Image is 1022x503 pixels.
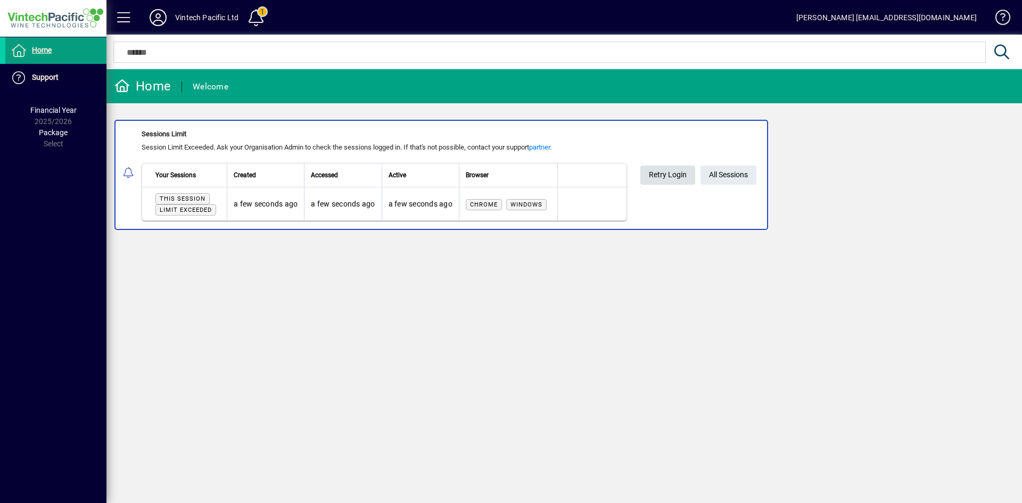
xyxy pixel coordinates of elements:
span: Windows [510,201,542,208]
button: Retry Login [640,166,695,185]
td: a few seconds ago [227,187,304,220]
span: Accessed [311,169,338,181]
span: Created [234,169,256,181]
div: Home [114,78,171,95]
span: Active [389,169,406,181]
span: Your Sessions [155,169,196,181]
span: Limit exceeded [160,207,212,213]
span: Retry Login [649,166,687,184]
a: partner [529,143,550,151]
a: Support [5,64,106,91]
div: Vintech Pacific Ltd [175,9,238,26]
div: Session Limit Exceeded. Ask your Organisation Admin to check the sessions logged in. If that's no... [142,142,627,153]
td: a few seconds ago [382,187,459,220]
a: All Sessions [700,166,756,185]
span: Package [39,128,68,137]
span: Home [32,46,52,54]
app-alert-notification-menu-item: Sessions Limit [106,120,1022,230]
div: [PERSON_NAME] [EMAIL_ADDRESS][DOMAIN_NAME] [796,9,977,26]
button: Profile [141,8,175,27]
span: Browser [466,169,489,181]
span: This session [160,195,205,202]
span: Support [32,73,59,81]
a: Knowledge Base [987,2,1009,37]
span: Chrome [470,201,498,208]
span: All Sessions [709,166,748,184]
td: a few seconds ago [304,187,381,220]
span: Financial Year [30,106,77,114]
div: Welcome [193,78,228,95]
div: Sessions Limit [142,129,627,139]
